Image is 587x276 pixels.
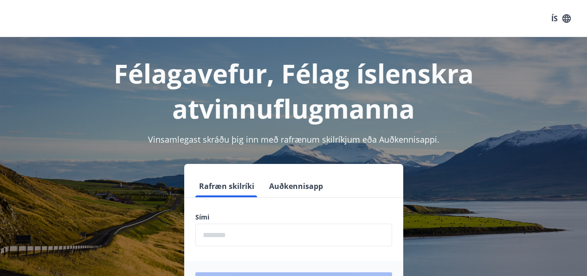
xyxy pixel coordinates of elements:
[148,134,439,145] span: Vinsamlegast skráðu þig inn með rafrænum skilríkjum eða Auðkennisappi.
[265,175,327,197] button: Auðkennisapp
[546,10,576,27] button: ÍS
[195,213,392,222] label: Sími
[195,175,258,197] button: Rafræn skilríki
[11,56,576,126] h1: Félagavefur, Félag íslenskra atvinnuflugmanna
